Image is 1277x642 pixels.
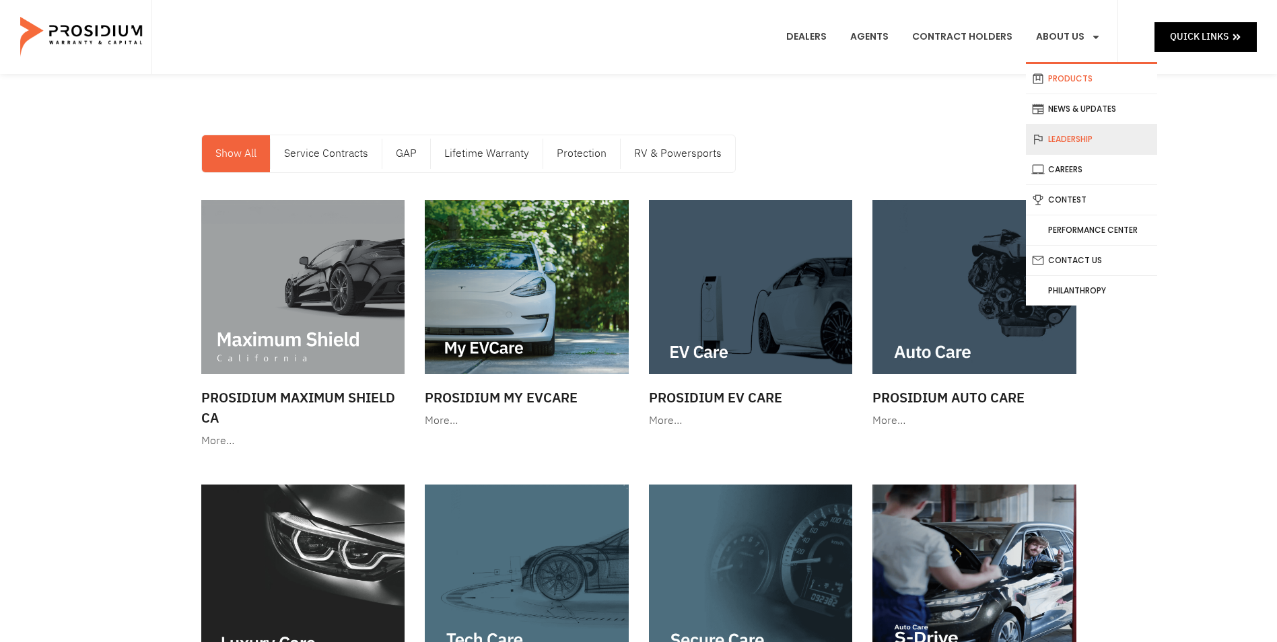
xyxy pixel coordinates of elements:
[418,193,635,437] a: Prosidium My EVCare More…
[1026,155,1157,184] a: Careers
[649,388,853,408] h3: Prosidium EV Care
[1026,185,1157,215] a: Contest
[840,12,899,62] a: Agents
[431,135,543,172] a: Lifetime Warranty
[1026,62,1157,306] ul: About Us
[872,388,1076,408] h3: Prosidium Auto Care
[1026,94,1157,124] a: News & Updates
[543,135,620,172] a: Protection
[1026,246,1157,275] a: Contact Us
[866,193,1083,437] a: Prosidium Auto Care More…
[621,135,735,172] a: RV & Powersports
[1026,215,1157,245] a: Performance Center
[1026,276,1157,306] a: Philanthropy
[271,135,382,172] a: Service Contracts
[1026,124,1157,154] a: Leadership
[776,12,1111,62] nav: Menu
[1026,12,1111,62] a: About Us
[1154,22,1257,51] a: Quick Links
[1026,64,1157,94] a: Products
[642,193,860,437] a: Prosidium EV Care More…
[425,388,629,408] h3: Prosidium My EVCare
[382,135,430,172] a: GAP
[872,411,1076,431] div: More…
[649,411,853,431] div: More…
[425,411,629,431] div: More…
[776,12,837,62] a: Dealers
[201,388,405,428] h3: Prosidium Maximum Shield CA
[201,431,405,451] div: More…
[195,193,412,458] a: Prosidium Maximum Shield CA More…
[202,135,735,172] nav: Menu
[1170,28,1229,45] span: Quick Links
[202,135,270,172] a: Show All
[902,12,1023,62] a: Contract Holders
